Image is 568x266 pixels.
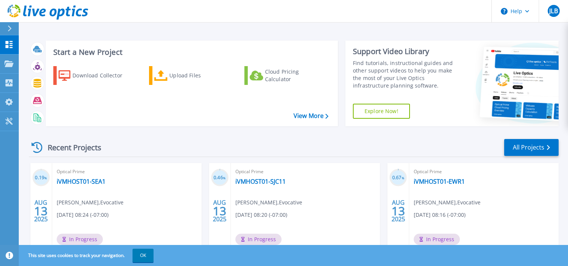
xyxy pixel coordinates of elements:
[265,68,325,83] div: Cloud Pricing Calculator
[53,66,137,85] a: Download Collector
[212,197,227,225] div: AUG 2025
[389,174,407,182] h3: 0.67
[235,168,376,176] span: Optical Prime
[29,138,111,157] div: Recent Projects
[44,176,47,180] span: %
[57,198,124,207] span: [PERSON_NAME] , Evocative
[34,208,48,214] span: 13
[72,68,133,83] div: Download Collector
[235,234,282,245] span: In Progress
[57,168,197,176] span: Optical Prime
[34,197,48,225] div: AUG 2025
[133,249,154,262] button: OK
[414,198,481,207] span: [PERSON_NAME] , Evocative
[294,112,328,119] a: View More
[402,176,404,180] span: %
[353,59,460,89] div: Find tutorials, instructional guides and other support videos to help you make the most of your L...
[169,68,229,83] div: Upload Files
[392,208,405,214] span: 13
[32,174,50,182] h3: 0.19
[57,234,103,245] span: In Progress
[235,178,286,185] a: iVMHOST01-SJC11
[21,249,154,262] span: This site uses cookies to track your navigation.
[414,211,466,219] span: [DATE] 08:16 (-07:00)
[414,168,554,176] span: Optical Prime
[57,211,108,219] span: [DATE] 08:24 (-07:00)
[414,234,460,245] span: In Progress
[149,66,233,85] a: Upload Files
[211,174,229,182] h3: 0.46
[223,176,226,180] span: %
[549,8,557,14] span: JLB
[353,104,410,119] a: Explore Now!
[235,198,302,207] span: [PERSON_NAME] , Evocative
[414,178,465,185] a: iVMHOST01-EWR1
[57,178,105,185] a: iVMHOST01-SEA1
[353,47,460,56] div: Support Video Library
[213,208,226,214] span: 13
[504,139,559,156] a: All Projects
[244,66,328,85] a: Cloud Pricing Calculator
[53,48,328,56] h3: Start a New Project
[391,197,405,225] div: AUG 2025
[235,211,287,219] span: [DATE] 08:20 (-07:00)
